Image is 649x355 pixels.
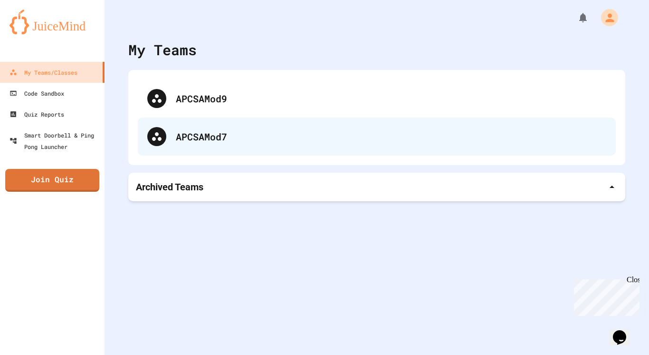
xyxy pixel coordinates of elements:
p: Archived Teams [136,180,203,194]
iframe: chat widget [609,317,639,345]
div: APCSAMod9 [138,79,616,118]
div: Chat with us now!Close [4,4,66,60]
div: Code Sandbox [10,88,64,99]
div: APCSAMod7 [176,129,606,144]
div: My Teams [128,39,197,60]
div: Quiz Reports [10,108,64,120]
img: logo-orange.svg [10,10,95,34]
div: My Account [591,7,620,29]
div: APCSAMod7 [138,118,616,156]
div: APCSAMod9 [176,91,606,106]
a: Join Quiz [5,169,99,192]
div: My Notifications [560,10,591,26]
iframe: chat widget [570,276,639,316]
div: My Teams/Classes [10,67,77,78]
div: Smart Doorbell & Ping Pong Launcher [10,129,101,152]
